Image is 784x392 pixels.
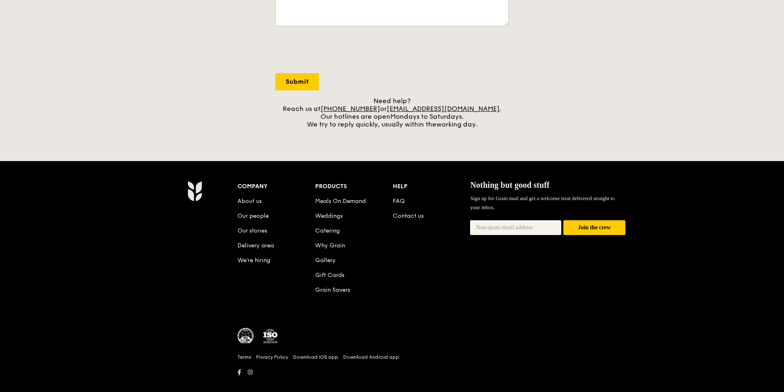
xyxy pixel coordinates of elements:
a: Catering [315,227,340,234]
a: FAQ [393,198,405,205]
a: Gallery [315,257,336,264]
a: Meals On Demand [315,198,366,205]
a: Download iOS app [293,354,338,360]
a: Download Android app [343,354,399,360]
a: Why Grain [315,242,345,249]
a: Contact us [393,212,424,219]
span: Sign up for Grain mail and get a welcome treat delivered straight to your inbox. [470,195,615,210]
a: [PHONE_NUMBER] [321,105,380,113]
iframe: reCAPTCHA [275,35,400,67]
div: Company [238,181,315,192]
a: Gift Cards [315,272,344,279]
img: MUIS Halal Certified [238,328,254,344]
span: Nothing but good stuff [470,180,549,189]
a: Delivery area [238,242,274,249]
a: Our stories [238,227,267,234]
img: ISO Certified [262,328,279,344]
div: Need help? Reach us at or . Our hotlines are open We try to reply quickly, usually within the [275,97,509,128]
span: Mondays to Saturdays. [390,113,463,120]
a: About us [238,198,262,205]
a: We’re hiring [238,257,270,264]
a: Terms [238,354,251,360]
a: [EMAIL_ADDRESS][DOMAIN_NAME] [387,105,500,113]
h6: Revision [155,378,629,385]
button: Join the crew [563,220,625,235]
a: Privacy Policy [256,354,288,360]
input: Non-spam email address [470,220,561,235]
a: Weddings [315,212,343,219]
a: Our people [238,212,269,219]
div: Products [315,181,393,192]
input: Submit [275,73,319,90]
span: working day. [436,120,477,128]
a: Grain Savers [315,286,350,293]
img: Grain [187,181,202,201]
div: Help [393,181,470,192]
